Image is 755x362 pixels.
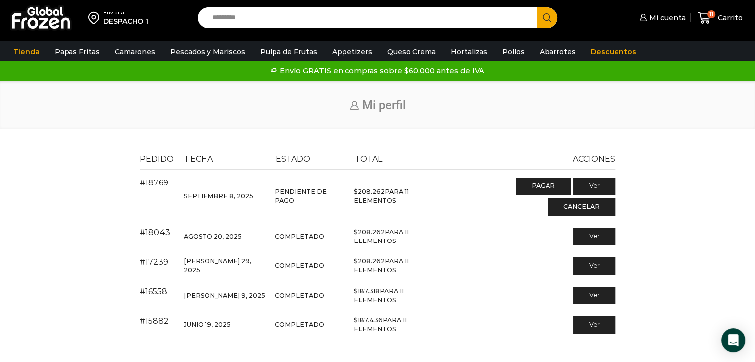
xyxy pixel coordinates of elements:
span: 208.262 [354,228,385,236]
td: para 11 elementos [349,281,452,310]
td: para 11 elementos [349,222,452,251]
a: 11 Carrito [695,6,745,30]
span: Total [355,154,382,164]
a: Appetizers [327,42,377,61]
td: para 11 elementos [349,170,452,222]
a: Ver número del pedido 18769 [140,178,168,187]
button: Search button [537,7,557,28]
a: Pulpa de Frutas [255,42,322,61]
span: $ [354,188,358,195]
time: Agosto 20, 2025 [184,233,242,240]
span: 208.262 [354,188,385,195]
a: Hortalizas [446,42,492,61]
span: $ [354,316,358,324]
a: Pescados y Mariscos [165,42,250,61]
a: Mi cuenta [637,8,686,28]
a: Ver número del pedido 16558 [140,287,167,296]
a: Papas Fritas [50,42,105,61]
span: Mi perfil [362,98,406,112]
div: Enviar a [103,9,148,16]
a: Ver [573,228,616,245]
a: Tienda [8,42,45,61]
time: Junio 19, 2025 [184,321,231,328]
a: Camarones [110,42,160,61]
a: Ver número del pedido 15882 [140,316,169,326]
td: para 11 elementos [349,310,452,339]
div: DESPACHO 1 [103,16,148,26]
span: Fecha [185,154,213,164]
span: Mi cuenta [647,13,686,23]
span: Acciones [573,154,615,164]
span: Carrito [715,13,743,23]
time: Septiembre 8, 2025 [184,192,253,200]
time: [PERSON_NAME] 9, 2025 [184,292,265,299]
a: Cancelar [548,198,616,216]
td: Completado [271,310,349,339]
td: Completado [271,222,349,251]
time: [PERSON_NAME] 29, 2025 [184,257,251,274]
span: 11 [707,10,715,18]
span: 187.318 [354,287,380,295]
span: $ [354,287,358,295]
td: para 11 elementos [349,251,452,280]
span: $ [354,228,358,236]
a: Queso Crema [382,42,441,61]
td: Pendiente de pago [271,170,349,222]
a: Descuentos [586,42,641,61]
a: Ver número del pedido 18043 [140,228,170,237]
a: Ver [573,316,616,334]
span: $ [354,257,358,265]
a: Pollos [497,42,530,61]
span: 208.262 [354,257,385,265]
a: Ver [573,257,616,275]
a: Ver [573,287,616,304]
span: 187.436 [354,316,383,324]
a: Ver [573,178,616,195]
span: Pedido [140,154,174,164]
td: Completado [271,251,349,280]
img: address-field-icon.svg [88,9,103,26]
span: Estado [276,154,310,164]
a: Ver número del pedido 17239 [140,257,168,267]
td: Completado [271,281,349,310]
div: Open Intercom Messenger [721,328,745,352]
a: Pagar [516,178,571,195]
a: Abarrotes [535,42,581,61]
